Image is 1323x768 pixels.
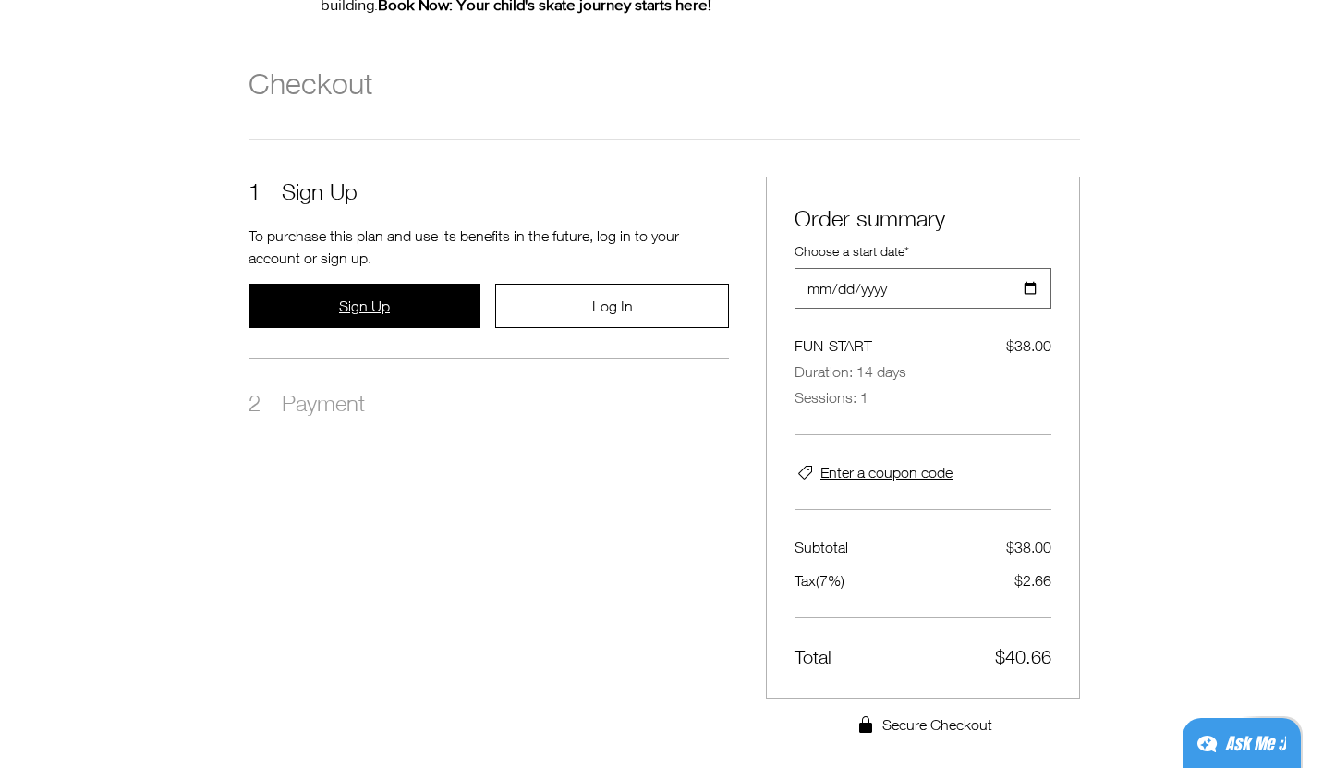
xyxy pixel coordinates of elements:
[795,242,909,261] label: Choose a start date
[795,569,844,591] span: Tax ( 7 %)
[795,205,1051,231] h2: Order summary
[249,225,729,269] p: To purchase this plan and use its benefits in the future, log in to your account or sign up.
[495,284,729,328] button: Log In
[339,298,390,314] span: Sign Up
[795,386,1051,408] span: Sessions: 1
[249,388,282,418] span: 2
[795,461,1051,483] button: Enter a coupon code
[249,66,372,101] span: Checkout
[995,644,1051,670] span: $40.66
[249,388,365,418] h2: Payment
[1014,569,1051,591] span: $2.66
[1225,731,1286,757] div: Ask Me ;)
[882,713,992,736] span: Secure Checkout
[249,177,282,206] span: 1
[249,284,480,328] button: Sign Up
[795,536,848,558] span: Subtotal
[1006,536,1051,558] span: $38.00
[795,335,872,357] span: FUN-START
[592,298,633,314] span: Log In
[820,461,953,483] span: Enter a coupon code
[249,177,358,206] h2: Sign Up
[795,360,1051,383] span: Duration: 14 days
[1006,335,1051,357] span: $38.00
[795,644,831,670] span: Total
